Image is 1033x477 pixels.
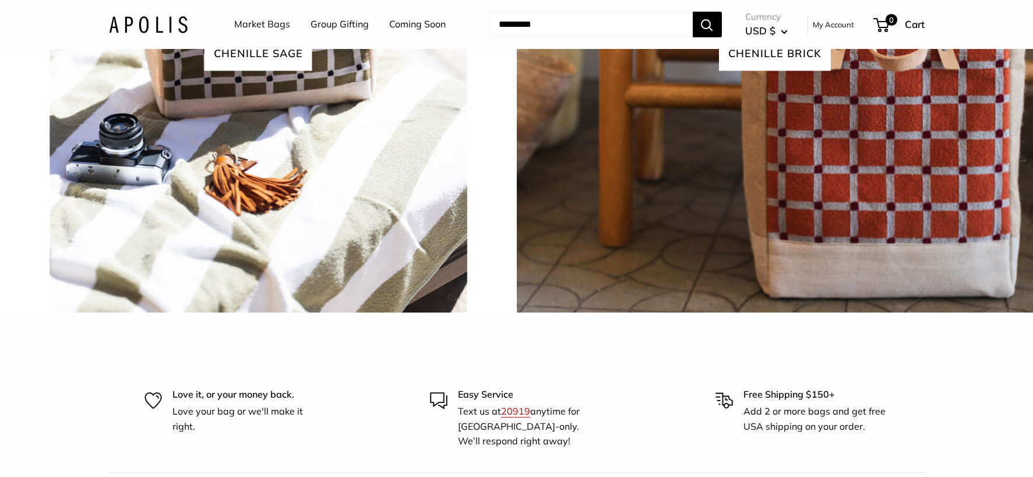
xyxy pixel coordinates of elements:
[743,404,889,434] p: Add 2 or more bags and get free USA shipping on your order.
[693,12,722,37] button: Search
[389,16,446,33] a: Coming Soon
[745,9,788,25] span: Currency
[745,22,788,40] button: USD $
[109,16,188,33] img: Apolis
[813,17,854,31] a: My Account
[172,404,318,434] p: Love your bag or we'll make it right.
[458,404,604,449] p: Text us at anytime for [GEOGRAPHIC_DATA]-only. We’ll respond right away!
[743,387,889,402] p: Free Shipping $150+
[745,24,775,37] span: USD $
[311,16,369,33] a: Group Gifting
[489,12,693,37] input: Search...
[234,16,290,33] a: Market Bags
[875,15,925,34] a: 0 Cart
[885,14,897,26] span: 0
[719,37,831,71] span: chenille brick
[172,387,318,402] p: Love it, or your money back.
[458,387,604,402] p: Easy Service
[501,405,530,417] a: 20919
[905,18,925,30] span: Cart
[205,37,312,71] span: Chenille sage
